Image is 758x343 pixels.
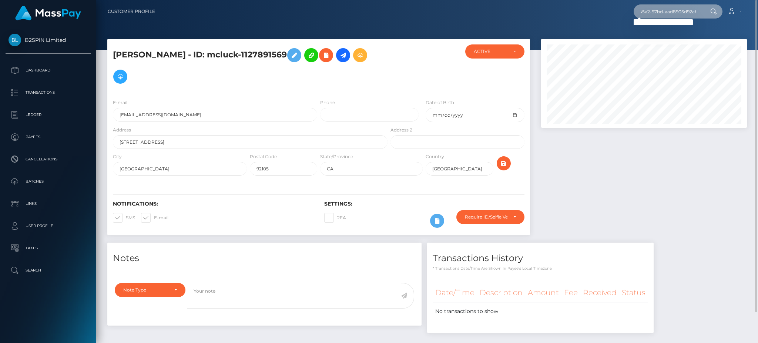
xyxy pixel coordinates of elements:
[9,109,88,120] p: Ledger
[9,87,88,98] p: Transactions
[9,34,21,46] img: B2SPIN Limited
[9,131,88,143] p: Payees
[433,283,477,303] th: Date/Time
[433,252,648,265] h4: Transactions History
[320,153,353,160] label: State/Province
[6,37,91,43] span: B2SPIN Limited
[6,194,91,213] a: Links
[9,198,88,209] p: Links
[619,283,648,303] th: Status
[6,128,91,146] a: Payees
[465,44,524,59] button: ACTIVE
[250,153,277,160] label: Postal Code
[390,127,412,133] label: Address 2
[6,239,91,257] a: Taxes
[9,65,88,76] p: Dashboard
[9,176,88,187] p: Batches
[324,201,524,207] h6: Settings:
[6,261,91,280] a: Search
[15,6,81,20] img: MassPay Logo
[115,283,185,297] button: Note Type
[6,217,91,235] a: User Profile
[580,283,619,303] th: Received
[477,283,525,303] th: Description
[113,99,127,106] label: E-mail
[141,213,168,223] label: E-mail
[9,220,88,232] p: User Profile
[433,266,648,271] p: * Transactions date/time are shown in payee's local timezone
[324,213,346,223] label: 2FA
[113,44,383,87] h5: [PERSON_NAME] - ID: mcluck-1127891569
[465,214,507,220] div: Require ID/Selfie Verification
[113,127,131,133] label: Address
[6,83,91,102] a: Transactions
[456,210,524,224] button: Require ID/Selfie Verification
[561,283,580,303] th: Fee
[336,48,350,62] a: Initiate Payout
[525,283,561,303] th: Amount
[9,265,88,276] p: Search
[113,252,416,265] h4: Notes
[113,153,122,160] label: City
[123,287,168,293] div: Note Type
[9,243,88,254] p: Taxes
[426,153,444,160] label: Country
[433,303,648,320] td: No transactions to show
[634,4,703,19] input: Search...
[6,61,91,80] a: Dashboard
[320,99,335,106] label: Phone
[108,4,155,19] a: Customer Profile
[9,154,88,165] p: Cancellations
[113,213,135,223] label: SMS
[113,201,313,207] h6: Notifications:
[474,49,507,54] div: ACTIVE
[6,106,91,124] a: Ledger
[6,172,91,191] a: Batches
[6,150,91,169] a: Cancellations
[426,99,454,106] label: Date of Birth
